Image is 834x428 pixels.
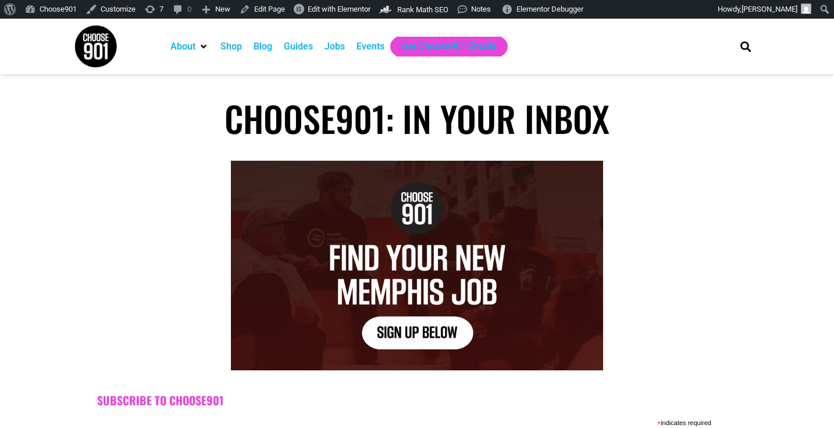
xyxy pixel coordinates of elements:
[97,416,711,427] div: indicates required
[170,40,195,54] a: About
[231,161,603,370] img: Text graphic with "Choose 901" logo. Reads: "7 Things to Do in Memphis This Week. Sign Up Below."...
[742,5,797,13] span: [PERSON_NAME]
[284,40,313,54] a: Guides
[165,37,215,56] div: About
[402,40,496,54] a: Get Choose901 Emails
[74,97,760,139] h1: Choose901: In Your Inbox
[97,394,737,408] h2: Subscribe to Choose901
[220,40,242,54] a: Shop
[165,37,721,56] nav: Main nav
[357,40,384,54] a: Events
[736,37,755,56] div: Search
[308,5,370,13] span: Edit with Elementor
[325,40,345,54] a: Jobs
[254,40,272,54] a: Blog
[397,5,448,14] span: Rank Math SEO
